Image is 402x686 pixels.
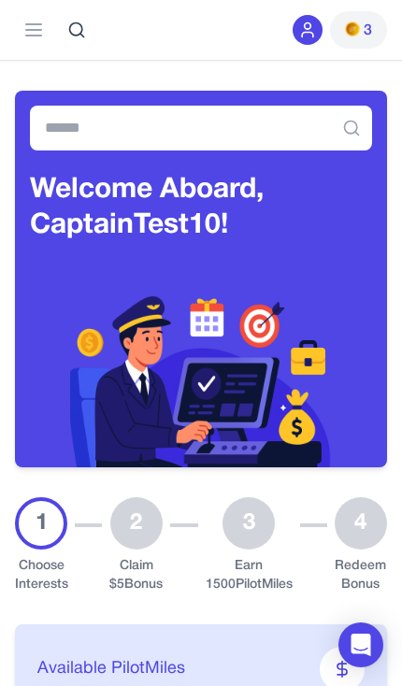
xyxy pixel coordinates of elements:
[345,21,360,36] img: PMs
[223,497,275,550] div: 3
[364,20,372,42] span: 3
[15,280,387,467] img: Header decoration
[15,497,67,550] div: 1
[15,557,67,594] div: Choose Interests
[110,497,163,550] div: 2
[338,622,383,667] div: Open Intercom Messenger
[206,557,293,594] div: Earn 1500 PilotMiles
[37,656,185,682] span: Available PilotMiles
[30,173,372,243] h3: Welcome Aboard, Captain Test10!
[335,557,387,594] div: Redeem Bonus
[109,557,163,594] div: Claim $ 5 Bonus
[335,497,387,550] div: 4
[330,11,387,49] button: PMs3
